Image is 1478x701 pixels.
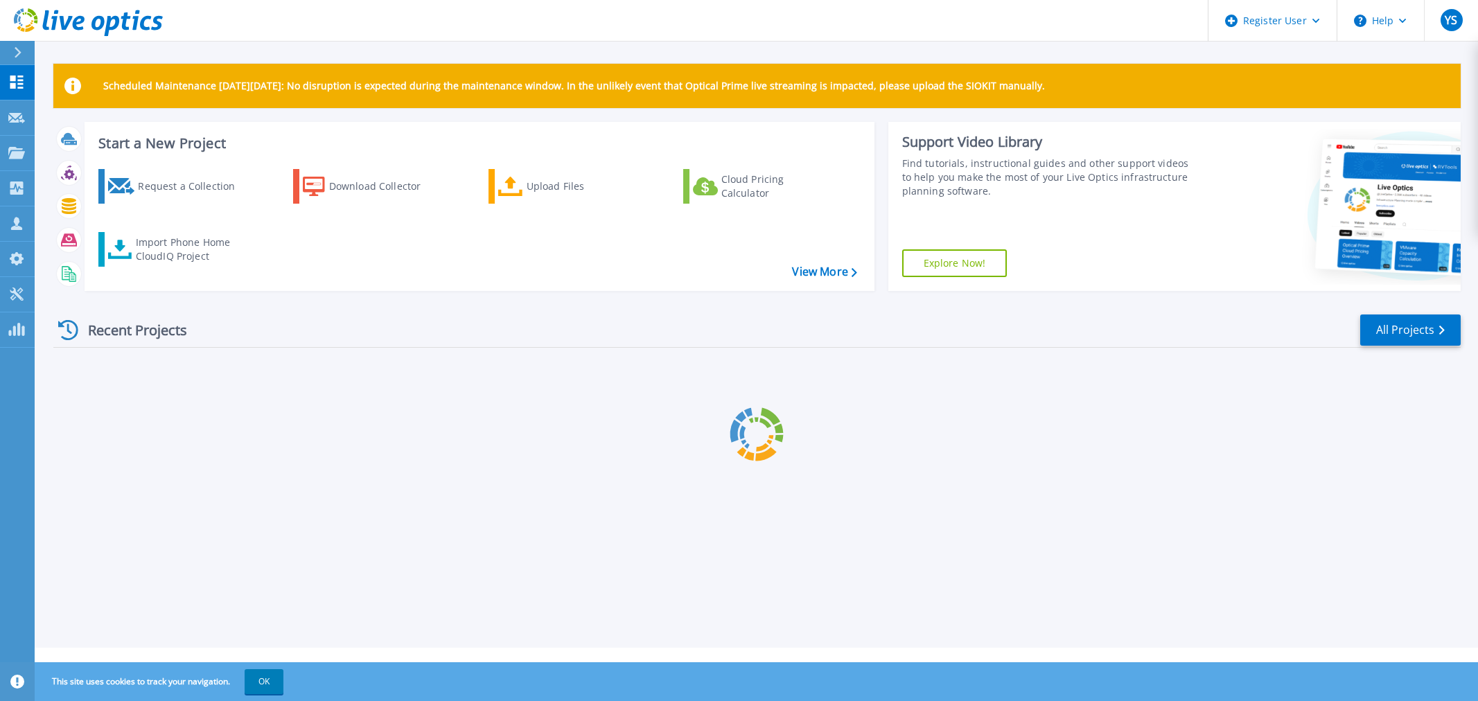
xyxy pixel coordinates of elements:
button: OK [245,669,283,694]
p: Scheduled Maintenance [DATE][DATE]: No disruption is expected during the maintenance window. In t... [103,80,1045,91]
div: Upload Files [527,172,637,200]
h3: Start a New Project [98,136,856,151]
div: Cloud Pricing Calculator [721,172,832,200]
div: Request a Collection [138,172,249,200]
span: YS [1445,15,1457,26]
a: Request a Collection [98,169,253,204]
div: Support Video Library [902,133,1196,151]
a: Upload Files [489,169,643,204]
a: Explore Now! [902,249,1008,277]
a: Cloud Pricing Calculator [683,169,838,204]
a: View More [792,265,856,278]
a: All Projects [1360,314,1461,346]
a: Download Collector [293,169,448,204]
div: Recent Projects [53,313,206,347]
div: Download Collector [329,172,440,200]
div: Find tutorials, instructional guides and other support videos to help you make the most of your L... [902,157,1196,198]
span: This site uses cookies to track your navigation. [38,669,283,694]
div: Import Phone Home CloudIQ Project [136,236,244,263]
